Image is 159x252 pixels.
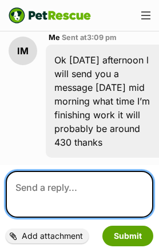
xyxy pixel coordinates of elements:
[102,226,153,246] button: Submit
[9,7,91,23] a: PetRescue
[9,7,91,23] img: logo-e224e6f780fb5917bec1dbf3a21bbac754714ae5b6737aabdf751b685950b380.svg
[6,229,89,243] label: Add attachment
[22,231,83,241] span: Add attachment
[62,33,117,42] span: Sent at
[137,7,155,24] button: Menu
[49,33,60,42] span: Me
[87,33,117,42] span: 3:09 pm
[9,37,37,65] div: IM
